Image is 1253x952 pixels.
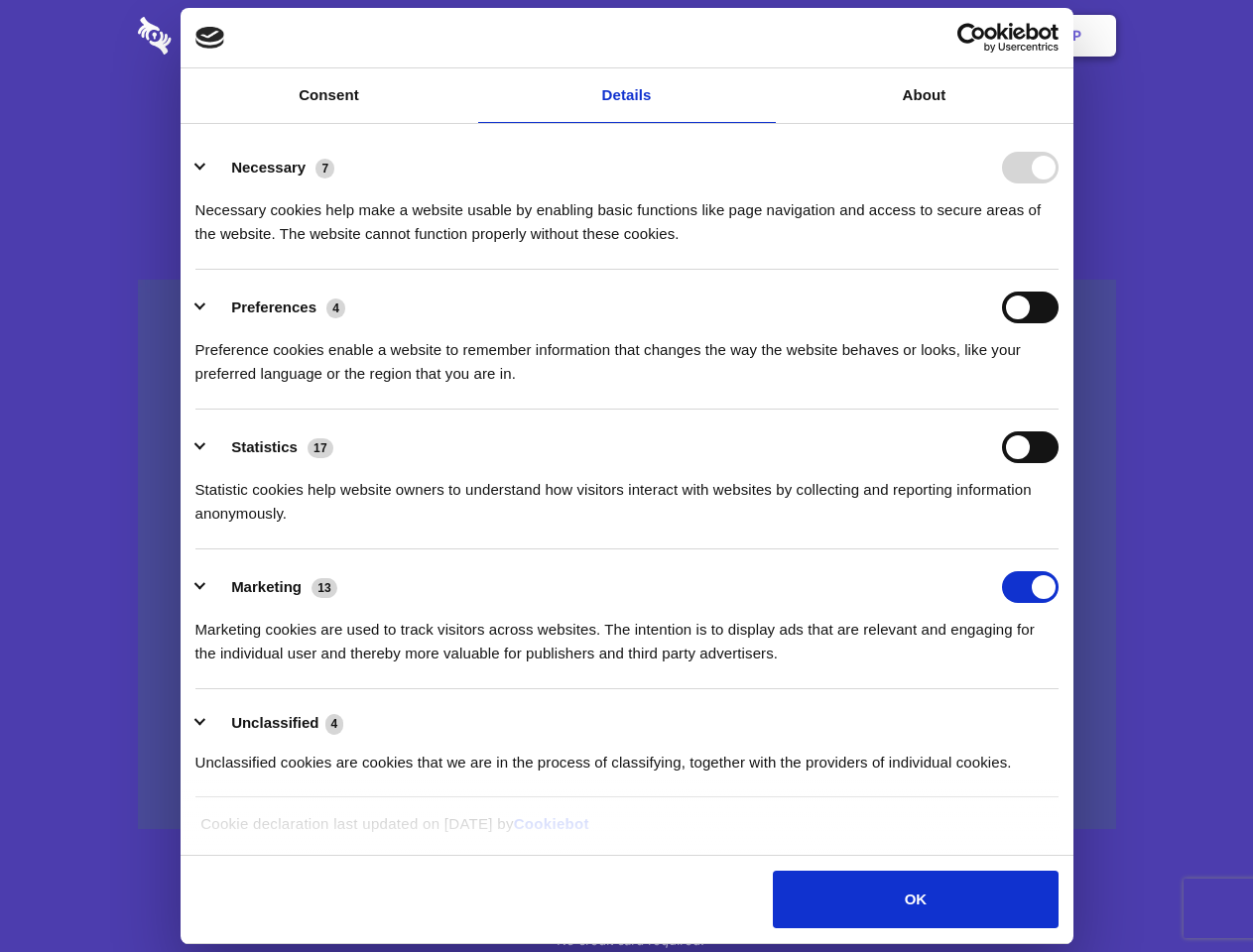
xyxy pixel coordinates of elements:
a: Usercentrics Cookiebot - opens in a new window [885,23,1059,53]
a: Pricing [582,5,669,66]
div: Necessary cookies help make a website usable by enabling basic functions like page navigation and... [195,183,1059,246]
div: Statistic cookies help website owners to understand how visitors interact with websites by collec... [195,463,1059,526]
a: Cookiebot [514,815,589,832]
button: Statistics (17) [195,431,346,463]
a: About [776,68,1073,123]
a: Contact [805,5,896,66]
a: Login [900,5,986,66]
a: Details [478,68,776,123]
div: Unclassified cookies are cookies that we are in the process of classifying, together with the pro... [195,736,1059,774]
a: Wistia video thumbnail [138,280,1116,830]
label: Necessary [231,159,306,176]
img: logo [195,27,225,49]
h4: Auto-redaction of sensitive data, encrypted data sharing and self-destructing private chats. Shar... [138,180,1116,246]
img: logo-wordmark-white-trans-d4663122ce5f474addd5e946df7df03e33cb6a1c49d2221995e7729f52c070b2.svg [138,17,308,55]
button: Preferences (4) [195,292,358,323]
label: Preferences [231,298,316,315]
button: OK [773,871,1058,928]
a: Consent [181,68,478,123]
span: 13 [312,578,337,598]
label: Marketing [231,578,302,595]
span: 4 [325,714,344,734]
div: Marketing cookies are used to track visitors across websites. The intention is to display ads tha... [195,603,1059,665]
h1: Eliminate Slack Data Loss. [138,89,1116,161]
button: Unclassified (4) [195,711,356,736]
label: Statistics [231,438,298,455]
span: 17 [308,438,333,458]
span: 7 [315,159,334,178]
span: 4 [326,298,345,318]
button: Marketing (13) [195,571,350,603]
button: Necessary (7) [195,152,347,183]
div: Cookie declaration last updated on [DATE] by [186,812,1067,851]
div: Preference cookies enable a website to remember information that changes the way the website beha... [195,323,1059,386]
